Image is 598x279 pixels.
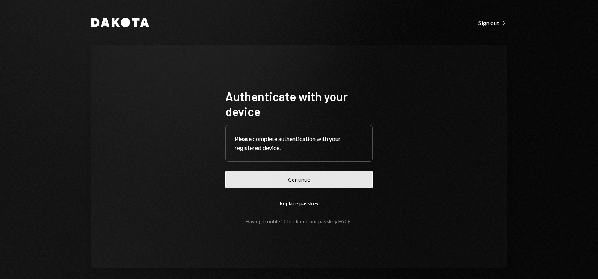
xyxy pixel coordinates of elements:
[318,218,352,225] a: passkey FAQs
[225,194,373,212] button: Replace passkey
[478,19,507,27] div: Sign out
[246,218,353,224] div: Having trouble? Check out our .
[225,171,373,188] button: Continue
[235,134,363,152] div: Please complete authentication with your registered device.
[225,89,373,119] h1: Authenticate with your device
[478,18,507,27] a: Sign out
